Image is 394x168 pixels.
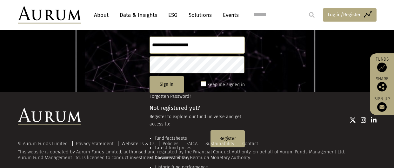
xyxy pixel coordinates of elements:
div: This website is operated by Aurum Funds Limited, authorised and regulated by the Financial Conduc... [18,141,377,160]
a: ESG [165,9,181,21]
img: Aurum Logo [18,108,81,125]
img: Linkedin icon [371,117,377,123]
img: Instagram icon [361,117,366,123]
a: Data & Insights [117,9,160,21]
h4: Not registered yet? [150,105,245,111]
a: Sustainability [205,141,234,146]
a: About [91,9,112,21]
div: © Aurum Funds Limited [18,141,71,146]
img: Aurum [18,6,81,24]
a: Forgotten Password? [150,94,191,99]
a: Events [220,9,239,21]
img: Twitter icon [350,117,356,123]
a: Website Ts & Cs [122,141,155,146]
img: Access Funds [377,63,387,72]
label: Keep me signed in [207,81,245,89]
span: Log in/Register [328,11,361,18]
a: Privacy Statement [76,141,114,146]
a: FATCA [186,141,197,146]
input: Submit [305,9,318,21]
a: Funds [373,57,391,72]
a: Sign up [373,96,391,112]
a: Log in/Register [323,8,377,22]
div: Share [373,77,391,91]
img: Sign up to our newsletter [377,102,387,112]
a: Solutions [185,9,215,21]
button: Sign in [150,76,184,93]
a: Contact [242,141,258,146]
a: Policies [163,141,178,146]
img: Share this post [377,82,387,91]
